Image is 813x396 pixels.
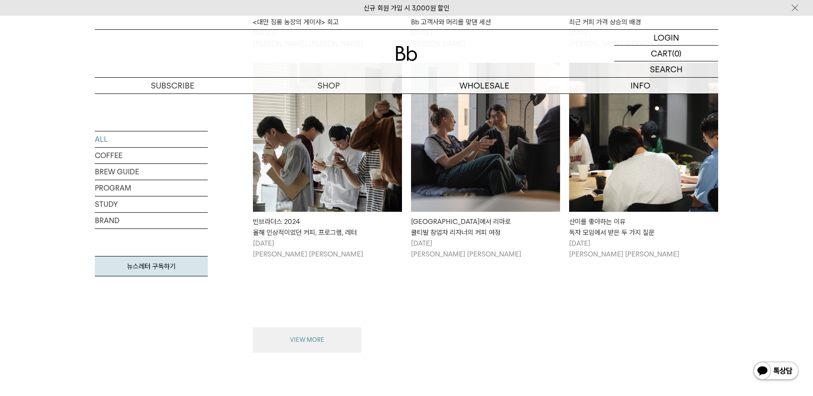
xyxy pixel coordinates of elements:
p: LOGIN [654,30,679,45]
div: 빈브라더스 2024 올해 인상적이었던 커피, 프로그램, 레터 [253,216,402,238]
a: BREW GUIDE [95,164,208,180]
p: [DATE] [PERSON_NAME] [PERSON_NAME] [569,238,718,260]
a: 신규 회원 가입 시 3,000원 할인 [364,4,449,12]
p: (0) [672,46,682,61]
img: 산미를 좋아하는 이유독자 모임에서 받은 두 가지 질문 [569,63,718,212]
a: LOGIN [614,30,718,46]
div: 산미를 좋아하는 이유 독자 모임에서 받은 두 가지 질문 [569,216,718,238]
a: STUDY [95,196,208,212]
a: SUBSCRIBE [95,78,251,93]
a: BRAND [95,213,208,228]
a: 뉴스레터 구독하기 [95,256,208,276]
img: 빈브라더스 2024올해 인상적이었던 커피, 프로그램, 레터 [253,63,402,212]
a: 산미를 좋아하는 이유독자 모임에서 받은 두 가지 질문 산미를 좋아하는 이유독자 모임에서 받은 두 가지 질문 [DATE][PERSON_NAME] [PERSON_NAME] [569,63,718,260]
p: [DATE] [PERSON_NAME] [PERSON_NAME] [411,238,560,260]
a: SHOP [251,78,406,93]
a: 빈브라더스 2024올해 인상적이었던 커피, 프로그램, 레터 빈브라더스 2024올해 인상적이었던 커피, 프로그램, 레터 [DATE][PERSON_NAME] [PERSON_NAME] [253,63,402,260]
button: VIEW MORE [253,327,361,353]
p: INFO [562,78,718,93]
img: 카카오톡 채널 1:1 채팅 버튼 [752,361,799,382]
p: CART [651,46,672,61]
a: CART (0) [614,46,718,61]
img: 로고 [396,46,417,61]
p: [DATE] [PERSON_NAME] [PERSON_NAME] [253,238,402,260]
img: 암스테르담에서 리마로쿨티발 창업자 리자너의 커피 여정 [411,63,560,212]
a: PROGRAM [95,180,208,196]
a: 암스테르담에서 리마로쿨티발 창업자 리자너의 커피 여정 [GEOGRAPHIC_DATA]에서 리마로쿨티발 창업자 리자너의 커피 여정 [DATE][PERSON_NAME] [PERS... [411,63,560,260]
a: COFFEE [95,148,208,163]
p: WHOLESALE [406,78,562,93]
div: [GEOGRAPHIC_DATA]에서 리마로 쿨티발 창업자 리자너의 커피 여정 [411,216,560,238]
a: ALL [95,131,208,147]
p: SEARCH [650,61,682,77]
